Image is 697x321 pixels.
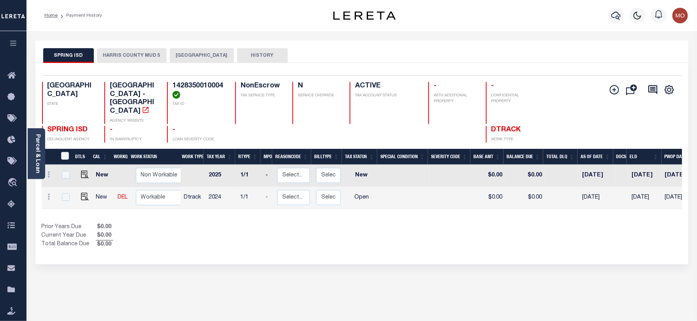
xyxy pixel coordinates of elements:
[491,126,521,133] span: DTRACK
[344,187,379,209] td: Open
[110,126,113,133] span: -
[90,149,111,165] th: CAL: activate to sort column ascending
[111,149,128,165] th: WorkQ
[48,82,95,99] h4: [GEOGRAPHIC_DATA]
[543,149,577,165] th: Total DLQ: activate to sort column ascending
[206,187,237,209] td: 2024
[472,165,505,187] td: $0.00
[58,12,102,19] li: Payment History
[97,48,167,63] button: HARRIS COUNTY MUD 5
[428,149,470,165] th: Severity Code: activate to sort column ascending
[181,187,206,209] td: Dtrack
[235,149,260,165] th: RType: activate to sort column ascending
[298,82,340,91] h4: N
[355,93,419,99] p: TAX ACCOUNT STATUS
[56,149,72,165] th: &nbsp;
[311,149,342,165] th: BillType: activate to sort column ascending
[377,149,428,165] th: Special Condition: activate to sort column ascending
[96,232,113,240] span: $0.00
[262,187,274,209] td: -
[613,149,627,165] th: Docs
[505,165,545,187] td: $0.00
[241,82,283,91] h4: NonEscrow
[237,187,262,209] td: 1/1
[110,82,158,115] h4: [GEOGRAPHIC_DATA] - [GEOGRAPHIC_DATA]
[491,137,539,143] p: WORK TYPE
[42,223,96,232] td: Prior Years Due
[434,93,476,105] p: WITH ADDITIONAL PROPERTY
[48,101,95,107] p: STATE
[628,165,662,187] td: [DATE]
[579,187,615,209] td: [DATE]
[272,149,311,165] th: ReasonCode: activate to sort column ascending
[206,165,237,187] td: 2025
[96,241,113,249] span: $0.00
[470,149,503,165] th: Base Amt: activate to sort column ascending
[434,82,437,89] span: -
[491,82,494,89] span: -
[172,82,226,99] h4: 1428350010004
[48,137,95,143] p: DELINQUENT AGENCY
[7,178,20,188] i: travel_explore
[577,149,613,165] th: As of Date: activate to sort column ascending
[93,165,114,187] td: New
[48,126,88,133] span: SPRING ISD
[172,101,226,107] p: TAX ID
[42,240,96,249] td: Total Balance Due
[179,149,204,165] th: Work Type
[128,149,181,165] th: Work Status
[110,118,158,124] p: AGENCY WEBSITE
[43,48,94,63] button: SPRING ISD
[505,187,545,209] td: $0.00
[672,8,688,23] img: svg+xml;base64,PHN2ZyB4bWxucz0iaHR0cDovL3d3dy53My5vcmcvMjAwMC9zdmciIHBvaW50ZXItZXZlbnRzPSJub25lIi...
[355,82,419,91] h4: ACTIVE
[72,149,90,165] th: DTLS
[118,195,128,200] a: DEL
[472,187,505,209] td: $0.00
[628,187,662,209] td: [DATE]
[42,232,96,240] td: Current Year Due
[491,93,539,105] p: CONFIDENTIAL PROPERTY
[260,149,272,165] th: MPO
[344,165,379,187] td: New
[627,149,662,165] th: ELD: activate to sort column ascending
[579,165,615,187] td: [DATE]
[170,48,234,63] button: [GEOGRAPHIC_DATA]
[503,149,543,165] th: Balance Due: activate to sort column ascending
[42,149,56,165] th: &nbsp;&nbsp;&nbsp;&nbsp;&nbsp;&nbsp;&nbsp;&nbsp;&nbsp;&nbsp;
[93,187,114,209] td: New
[342,149,377,165] th: Tax Status: activate to sort column ascending
[237,165,262,187] td: 1/1
[333,11,396,20] img: logo-dark.svg
[241,93,283,99] p: TAX SERVICE TYPE
[262,165,274,187] td: -
[172,126,175,133] span: -
[35,134,40,173] a: Parcel & Loan
[172,137,226,143] p: LOAN SEVERITY CODE
[110,137,158,143] p: IN BANKRUPTCY
[298,93,340,99] p: SERVICE OVERRIDE
[204,149,235,165] th: Tax Year: activate to sort column ascending
[237,48,288,63] button: HISTORY
[44,13,58,18] a: Home
[96,223,113,232] span: $0.00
